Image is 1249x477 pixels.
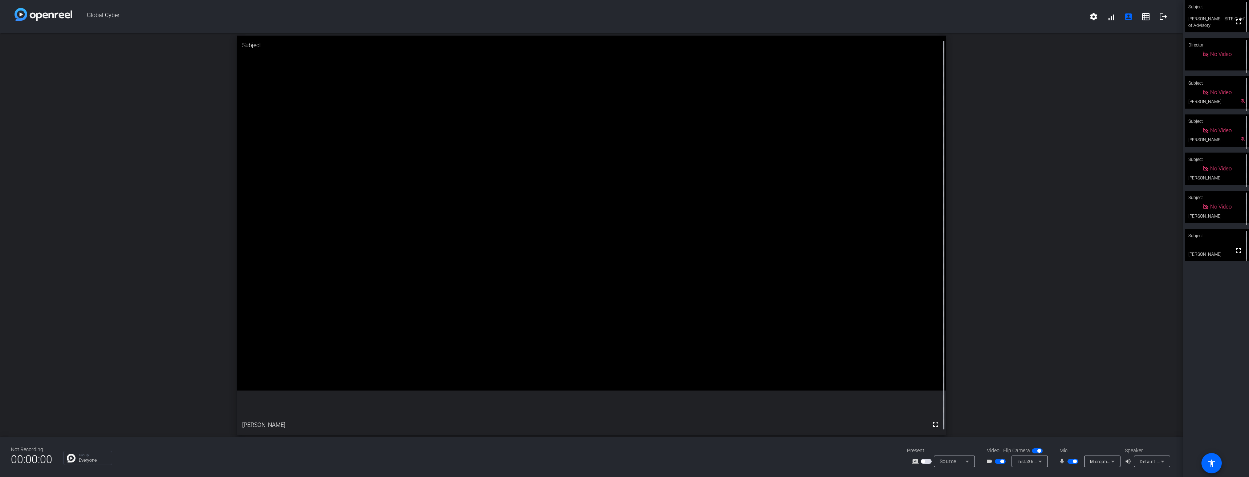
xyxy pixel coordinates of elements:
[1234,246,1243,255] mat-icon: fullscreen
[1052,447,1125,454] div: Mic
[11,446,52,453] div: Not Recording
[1142,12,1150,21] mat-icon: grid_on
[1210,165,1232,172] span: No Video
[940,458,956,464] span: Source
[1090,458,1171,464] span: Microphone (USB PHONE) (ff01:000d)
[1159,12,1168,21] mat-icon: logout
[1102,8,1120,25] button: signal_cellular_alt
[912,457,921,466] mat-icon: screen_share_outline
[79,458,108,462] p: Everyone
[1207,459,1216,468] mat-icon: accessibility
[1125,447,1168,454] div: Speaker
[1185,153,1249,166] div: Subject
[1210,51,1232,57] span: No Video
[79,453,108,457] p: Group
[237,36,947,55] div: Subject
[1089,12,1098,21] mat-icon: settings
[72,8,1085,25] span: Global Cyber
[1017,458,1073,464] span: Insta360 Link (2e1a:4c01)
[1185,38,1249,52] div: Director
[1140,458,1234,464] span: Default - Speakers (USB PHONE) (ff01:000d)
[1210,203,1232,210] span: No Video
[987,447,1000,454] span: Video
[11,450,52,468] span: 00:00:00
[986,457,995,466] mat-icon: videocam_outline
[1185,229,1249,243] div: Subject
[1185,76,1249,90] div: Subject
[1234,17,1243,26] mat-icon: fullscreen
[907,447,980,454] div: Present
[67,454,76,462] img: Chat Icon
[1185,114,1249,128] div: Subject
[15,8,72,21] img: white-gradient.svg
[1185,191,1249,205] div: Subject
[931,420,940,429] mat-icon: fullscreen
[1125,457,1134,466] mat-icon: volume_up
[1059,457,1067,466] mat-icon: mic_none
[1124,12,1133,21] mat-icon: account_box
[1210,89,1232,96] span: No Video
[1003,447,1030,454] span: Flip Camera
[1210,127,1232,134] span: No Video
